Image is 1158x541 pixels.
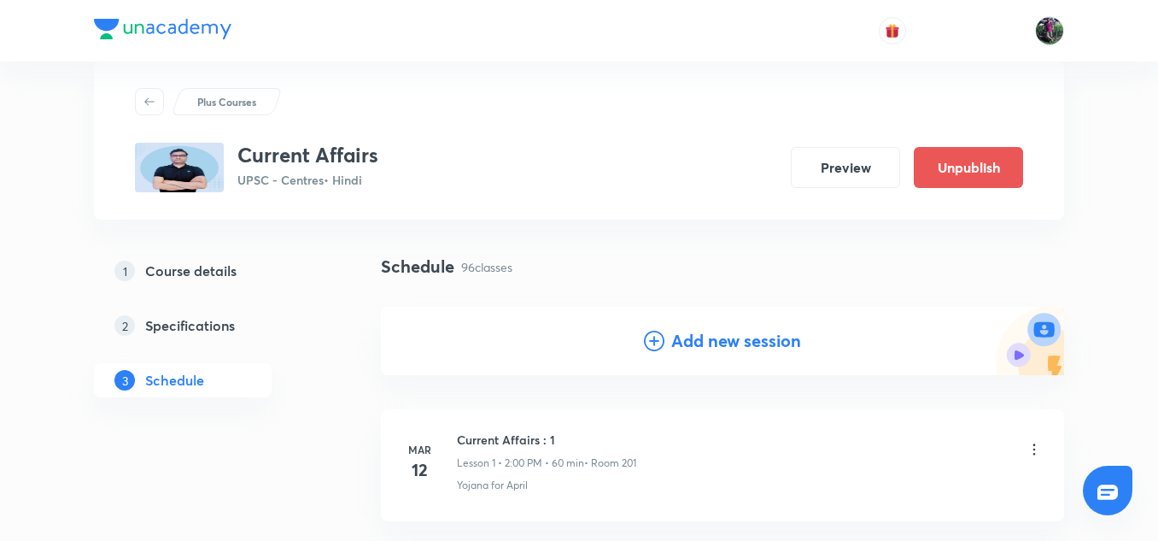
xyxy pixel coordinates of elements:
[135,143,224,192] img: d6ab1dddb114423e864dd2033fd56c85.jpg
[145,370,204,391] h5: Schedule
[457,456,584,471] p: Lesson 1 • 2:00 PM • 60 min
[114,370,135,391] p: 3
[671,328,801,354] h4: Add new session
[457,431,636,449] h6: Current Affairs : 1
[879,17,906,44] button: avatar
[584,456,636,471] p: • Room 201
[94,254,326,288] a: 1Course details
[114,315,135,336] p: 2
[885,23,900,38] img: avatar
[237,171,378,189] p: UPSC - Centres • Hindi
[94,19,231,39] img: Company Logo
[791,147,900,188] button: Preview
[145,261,237,281] h5: Course details
[114,261,135,281] p: 1
[914,147,1023,188] button: Unpublish
[145,315,235,336] h5: Specifications
[197,94,256,109] p: Plus Courses
[94,309,326,343] a: 2Specifications
[402,442,436,457] h6: Mar
[381,254,454,279] h4: Schedule
[94,19,231,44] a: Company Logo
[461,258,512,276] p: 96 classes
[237,143,378,168] h3: Current Affairs
[996,307,1064,375] img: Add
[402,457,436,483] h4: 12
[1035,16,1064,45] img: Ravishekhar Kumar
[457,478,528,493] p: Yojana for April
